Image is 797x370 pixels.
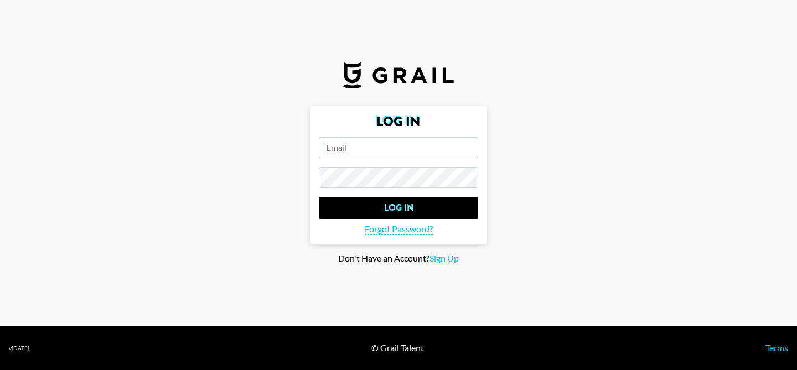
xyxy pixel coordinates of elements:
[371,342,424,353] div: © Grail Talent
[319,115,478,128] h2: Log In
[365,223,433,235] span: Forgot Password?
[765,342,788,353] a: Terms
[319,137,478,158] input: Email
[9,253,788,264] div: Don't Have an Account?
[319,197,478,219] input: Log In
[343,62,454,88] img: Grail Talent Logo
[429,253,459,264] span: Sign Up
[9,345,29,352] div: v [DATE]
